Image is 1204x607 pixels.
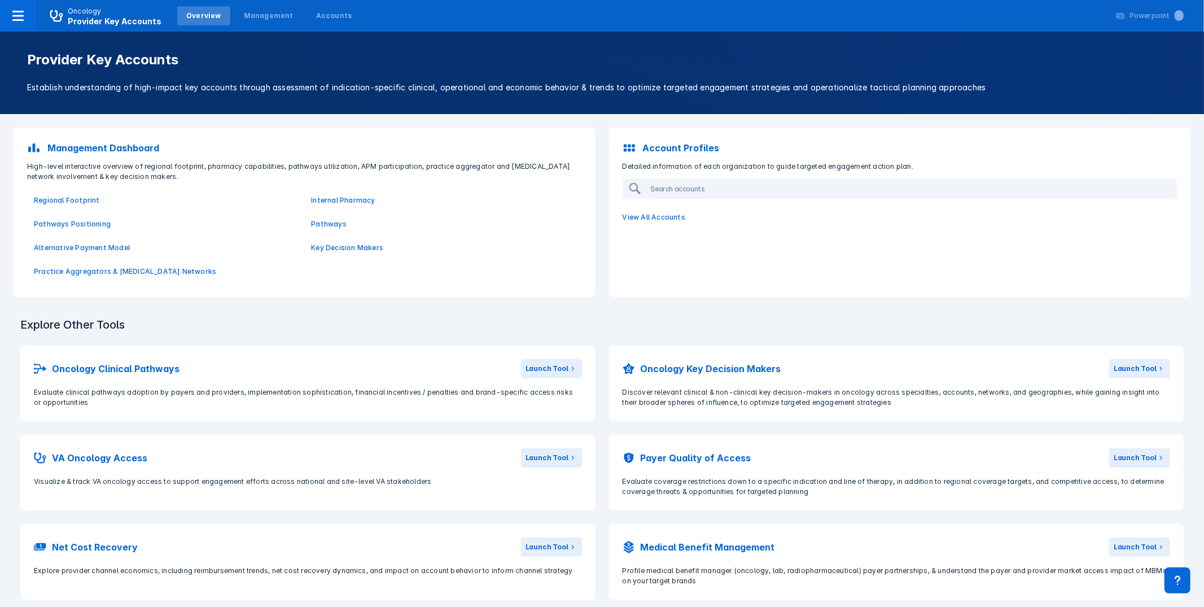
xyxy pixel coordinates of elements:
[68,6,102,16] p: Oncology
[623,566,1171,586] p: Profile medical benefit manager (oncology, lab, radiopharmaceutical) payer partnerships, & unders...
[1109,538,1170,557] button: Launch Tool
[616,161,1184,172] p: Detailed information of each organization to guide targeted engagement action plan.
[20,134,589,161] a: Management Dashboard
[34,195,297,206] a: Regional Footprint
[307,6,361,25] a: Accounts
[646,180,985,198] input: Search accounts
[235,6,303,25] a: Management
[521,538,582,557] button: Launch Tool
[623,387,1171,408] p: Discover relevant clinical & non-clinical key decision-makers in oncology across specialties, acc...
[521,359,582,378] button: Launch Tool
[68,16,161,26] span: Provider Key Accounts
[177,6,230,25] a: Overview
[521,448,582,468] button: Launch Tool
[186,11,221,21] div: Overview
[526,542,568,552] div: Launch Tool
[34,566,582,576] p: Explore provider channel economics, including reimbursement trends, net cost recovery dynamics, a...
[616,206,1184,229] a: View All Accounts
[1109,359,1170,378] button: Launch Tool
[1114,542,1157,552] div: Launch Tool
[641,540,775,554] h2: Medical Benefit Management
[52,362,179,375] h2: Oncology Clinical Pathways
[34,243,297,253] a: Alternative Payment Model
[34,387,582,408] p: Evaluate clinical pathways adoption by payers and providers, implementation sophistication, finan...
[526,453,568,463] div: Launch Tool
[244,11,294,21] div: Management
[623,477,1171,497] p: Evaluate coverage restrictions down to a specific indication and line of therapy, in addition to ...
[47,141,159,155] p: Management Dashboard
[1164,567,1190,593] div: Contact Support
[1114,364,1157,374] div: Launch Tool
[316,11,352,21] div: Accounts
[34,219,297,229] a: Pathways Positioning
[34,267,297,277] a: Practice Aggregators & [MEDICAL_DATA] Networks
[616,134,1184,161] a: Account Profiles
[1129,11,1184,21] div: Powerpoint
[34,477,582,487] p: Visualize & track VA oncology access to support engagement efforts across national and site-level...
[1109,448,1170,468] button: Launch Tool
[1114,453,1157,463] div: Launch Tool
[52,451,147,465] h2: VA Oncology Access
[14,311,132,339] h3: Explore Other Tools
[311,195,575,206] a: Internal Pharmacy
[311,243,575,253] a: Key Decision Makers
[311,219,575,229] a: Pathways
[641,451,751,465] h2: Payer Quality of Access
[52,540,138,554] h2: Net Cost Recovery
[643,141,720,155] p: Account Profiles
[27,52,1177,68] h1: Provider Key Accounts
[27,81,1177,94] p: Establish understanding of high-impact key accounts through assessment of indication-specific cli...
[20,161,589,182] p: High-level interactive overview of regional footprint, pharmacy capabilities, pathways utilizatio...
[641,362,781,375] h2: Oncology Key Decision Makers
[526,364,568,374] div: Launch Tool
